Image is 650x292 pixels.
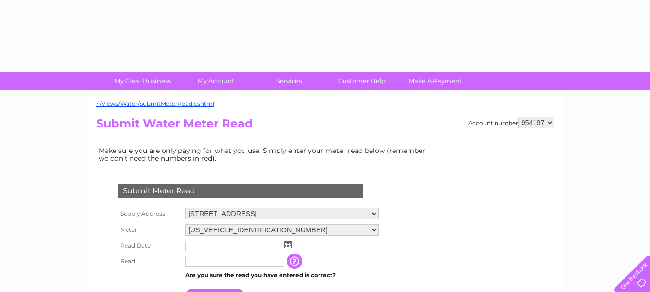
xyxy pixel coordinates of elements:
[115,222,183,238] th: Meter
[322,72,402,90] a: Customer Help
[468,117,554,128] div: Account number
[118,184,363,198] div: Submit Meter Read
[96,144,433,165] td: Make sure you are only paying for what you use. Simply enter your meter read below (remember we d...
[96,100,214,107] a: ~/Views/Water/SubmitMeterRead.cshtml
[96,117,554,135] h2: Submit Water Meter Read
[284,241,292,248] img: ...
[287,254,304,269] input: Information
[183,269,381,281] td: Are you sure the read you have entered is correct?
[115,205,183,222] th: Supply Address
[115,254,183,269] th: Read
[395,72,475,90] a: Make A Payment
[249,72,329,90] a: Services
[176,72,255,90] a: My Account
[103,72,182,90] a: My Clear Business
[115,238,183,254] th: Read Date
